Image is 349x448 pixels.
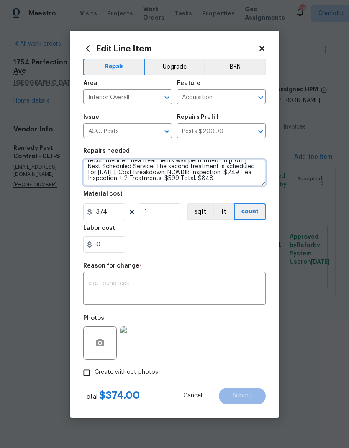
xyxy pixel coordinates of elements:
button: Upgrade [145,59,205,75]
h2: Edit Line Item [83,44,258,53]
textarea: Service Summary Date: [DATE] Property Address: [STREET_ADDRESS] Technician: Remedy Pest Control 1... [83,159,266,186]
span: Create without photos [95,368,158,377]
button: count [234,203,266,220]
h5: Issue [83,114,99,120]
button: Cancel [170,388,216,404]
button: Open [161,92,173,103]
button: BRN [204,59,266,75]
button: sqft [187,203,213,220]
h5: Feature [177,80,200,86]
button: Repair [83,59,145,75]
div: Total [83,391,140,401]
h5: Repairs Prefill [177,114,218,120]
h5: Material cost [83,191,123,197]
span: $ 374.00 [99,390,140,400]
button: Submit [219,388,266,404]
button: ft [213,203,234,220]
h5: Photos [83,315,104,321]
button: Open [161,126,173,137]
span: Submit [232,393,252,399]
h5: Area [83,80,98,86]
h5: Reason for change [83,263,139,269]
button: Open [255,126,267,137]
h5: Repairs needed [83,148,130,154]
h5: Labor cost [83,225,115,231]
button: Open [255,92,267,103]
span: Cancel [183,393,202,399]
